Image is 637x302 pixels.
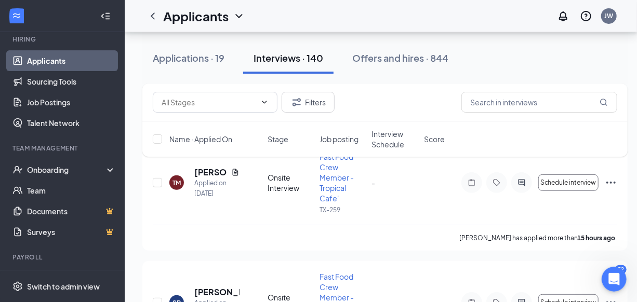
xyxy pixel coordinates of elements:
img: Profile image for CJ [141,17,162,37]
input: All Stages [162,97,256,108]
svg: Note [466,179,478,187]
svg: MagnifyingGlass [600,98,608,106]
a: Applicants [27,50,116,71]
span: Home [40,232,63,240]
a: Sourcing Tools [27,71,116,92]
h5: [PERSON_NAME] [194,167,227,178]
div: 32 [615,265,627,274]
div: Applied on [DATE] [194,178,240,199]
svg: Ellipses [605,176,617,189]
span: Job posting [320,134,359,144]
p: TX-259 [320,205,365,214]
svg: ChevronLeft [147,10,159,22]
span: - [371,178,375,187]
button: Schedule interview [538,174,599,191]
span: Name · Applied On [169,134,232,144]
span: Fast Food Crew Member - Tropical Cafe' [320,152,354,203]
h5: [PERSON_NAME] [194,286,240,298]
div: Team Management [12,144,114,153]
a: SurveysCrown [27,222,116,242]
p: How can we help? [21,91,187,109]
div: Interviews · 140 [254,51,323,64]
p: Hi [PERSON_NAME] [21,74,187,91]
div: Applications · 19 [153,51,224,64]
img: Profile image for Kiara [102,17,123,37]
div: Payroll [12,253,114,262]
button: Messages [104,207,208,248]
a: DocumentsCrown [27,201,116,222]
div: Hiring [12,35,114,44]
a: PayrollCrown [27,268,116,289]
iframe: Intercom live chat [602,267,627,292]
svg: WorkstreamLogo [11,10,22,21]
svg: Collapse [100,11,111,21]
p: [PERSON_NAME] has applied more than . [459,234,617,242]
span: Stage [268,134,288,144]
svg: Document [231,168,240,176]
span: Score [424,134,445,144]
svg: UserCheck [12,164,23,175]
div: We typically reply in under a minute [21,142,174,153]
a: Team [27,180,116,201]
svg: QuestionInfo [580,10,592,22]
div: JW [605,11,614,20]
button: Filter Filters [282,92,335,113]
svg: Filter [290,96,303,108]
div: Send us a messageWe typically reply in under a minute [10,122,197,161]
svg: Notifications [557,10,569,22]
img: logo [21,22,81,35]
span: Messages [138,232,174,240]
div: Onsite Interview [268,172,313,193]
div: Offers and hires · 844 [352,51,448,64]
div: Close [179,17,197,35]
b: 15 hours ago [578,234,616,242]
input: Search in interviews [461,92,617,113]
a: Talent Network [27,113,116,133]
svg: Settings [12,281,23,292]
span: Interview Schedule [371,129,417,149]
a: Job Postings [27,92,116,113]
div: Send us a message [21,131,174,142]
div: Onboarding [27,164,107,175]
svg: ActiveChat [515,179,528,187]
div: TM [172,179,181,187]
svg: ChevronDown [233,10,245,22]
h1: Applicants [163,7,229,25]
svg: ChevronDown [260,98,269,106]
span: Schedule interview [540,179,596,186]
img: Profile image for Say [122,17,142,37]
div: Switch to admin view [27,281,100,292]
svg: Tag [490,179,503,187]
